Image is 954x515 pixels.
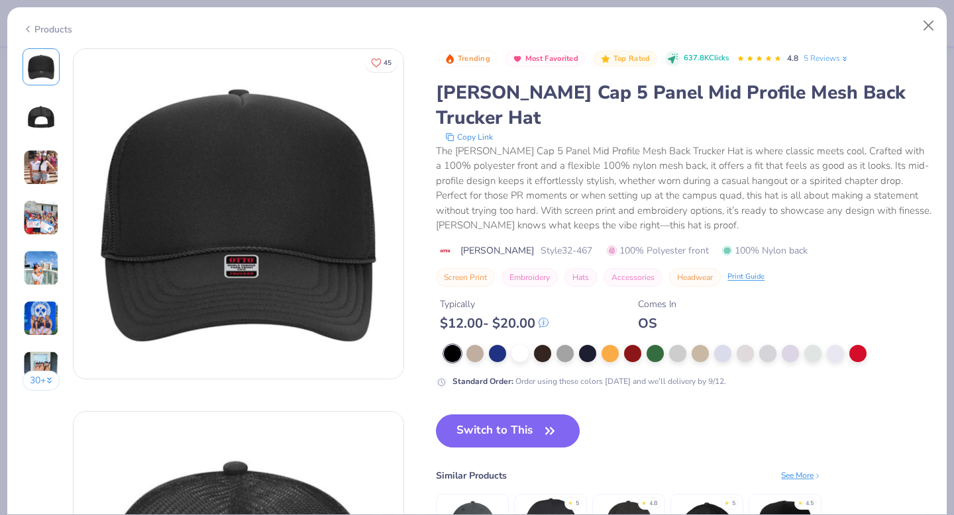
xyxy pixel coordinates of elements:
[460,244,534,257] span: [PERSON_NAME]
[649,499,657,508] div: 4.8
[23,23,72,36] div: Products
[23,301,59,336] img: User generated content
[525,55,578,62] span: Most Favorited
[787,53,798,64] span: 4.8
[564,268,597,287] button: Hats
[600,54,611,64] img: Top Rated sort
[452,376,513,387] strong: Standard Order :
[512,54,523,64] img: Most Favorited sort
[458,55,490,62] span: Trending
[804,52,849,64] a: 5 Reviews
[638,315,676,332] div: OS
[641,499,647,504] div: ★
[440,315,549,332] div: $ 12.00 - $ 20.00
[541,244,592,257] span: Style 32-467
[727,271,765,283] div: Print Guide
[23,150,59,185] img: User generated content
[441,130,497,144] button: copy to clipboard
[607,244,709,257] span: 100% Polyester front
[502,268,558,287] button: Embroidery
[365,53,397,72] button: Like
[23,250,59,286] img: User generated content
[916,13,941,38] button: Close
[436,414,580,447] button: Switch to This
[684,53,729,64] span: 637.8K Clicks
[781,469,821,481] div: See More
[445,54,455,64] img: Trending sort
[568,499,573,504] div: ★
[384,60,392,66] span: 45
[452,375,726,387] div: Order using these colors [DATE] and we’ll delivery by 9/12.
[576,499,579,508] div: 5
[436,469,507,483] div: Similar Products
[440,297,549,311] div: Typically
[505,50,585,68] button: Badge Button
[638,297,676,311] div: Comes In
[23,371,60,391] button: 30+
[25,101,57,133] img: Back
[722,244,808,257] span: 100% Nylon back
[23,351,59,387] img: User generated content
[436,80,931,130] div: [PERSON_NAME] Cap 5 Panel Mid Profile Mesh Back Trucker Hat
[436,246,454,256] img: brand logo
[669,268,721,287] button: Headwear
[437,50,497,68] button: Badge Button
[732,499,735,508] div: 5
[798,499,803,504] div: ★
[436,268,495,287] button: Screen Print
[737,48,782,70] div: 4.8 Stars
[724,499,729,504] div: ★
[436,144,931,233] div: The [PERSON_NAME] Cap 5 Panel Mid Profile Mesh Back Trucker Hat is where classic meets cool. Craf...
[604,268,662,287] button: Accessories
[593,50,657,68] button: Badge Button
[806,499,814,508] div: 4.5
[23,200,59,236] img: User generated content
[613,55,651,62] span: Top Rated
[25,51,57,83] img: Front
[74,49,403,379] img: Front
